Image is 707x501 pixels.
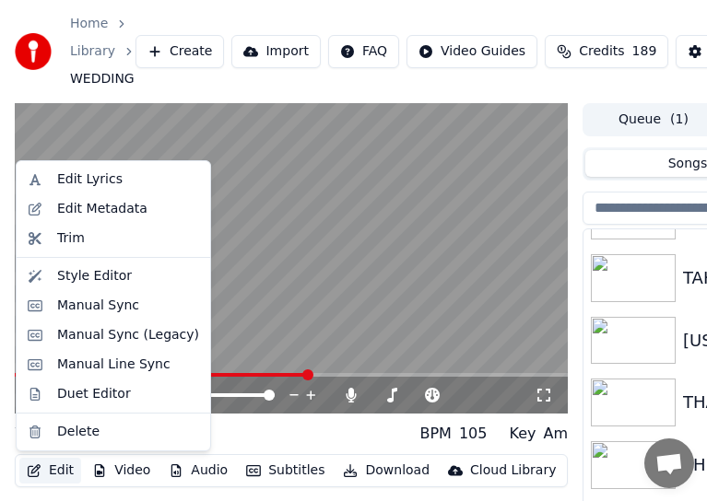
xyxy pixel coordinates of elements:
[70,70,135,88] span: WEDDING
[57,423,100,441] div: Delete
[579,42,624,61] span: Credits
[57,297,139,315] div: Manual Sync
[57,229,85,248] div: Trim
[632,42,657,61] span: 189
[407,35,537,68] button: Video Guides
[470,461,556,480] div: Cloud Library
[57,385,131,403] div: Duet Editor
[670,111,689,129] span: ( 1 )
[136,35,225,68] button: Create
[545,35,668,68] button: Credits189
[57,170,123,189] div: Edit Lyrics
[543,423,568,445] div: Am
[70,15,108,33] a: Home
[70,15,136,88] nav: breadcrumb
[85,458,158,484] button: Video
[15,33,52,70] img: youka
[19,458,81,484] button: Edit
[644,438,694,488] a: Open chat
[70,42,115,61] a: Library
[57,200,147,218] div: Edit Metadata
[57,267,132,285] div: Style Editor
[459,423,488,445] div: 105
[57,326,199,344] div: Manual Sync (Legacy)
[328,35,399,68] button: FAQ
[239,458,332,484] button: Subtitles
[15,421,107,447] div: WEDDING
[57,355,171,374] div: Manual Line Sync
[161,458,235,484] button: Audio
[419,423,451,445] div: BPM
[336,458,437,484] button: Download
[509,423,536,445] div: Key
[231,35,320,68] button: Import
